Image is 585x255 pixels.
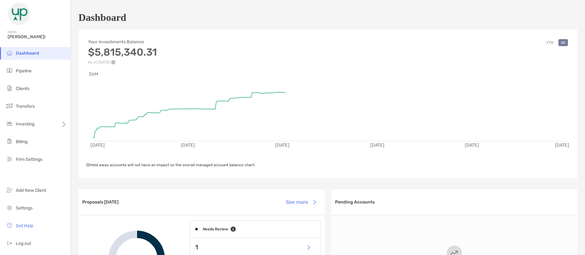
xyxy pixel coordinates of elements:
[275,143,289,148] text: [DATE]
[82,199,119,205] h3: Proposals [DATE]
[6,67,13,74] img: pipeline icon
[8,34,67,39] span: [PERSON_NAME]!
[465,143,479,148] text: [DATE]
[90,143,105,148] text: [DATE]
[6,102,13,110] img: transfers icon
[281,195,321,209] button: See more
[88,39,157,45] h4: Your Investments Balance
[111,60,115,64] img: Performance Info
[86,163,255,167] span: Held away accounts will not have an impact on the overall managed account balance chart.
[544,39,556,46] button: YTD
[203,227,228,231] h4: Needs Review
[6,120,13,127] img: investing icon
[558,39,568,46] button: All
[16,51,39,56] span: Dashboard
[6,186,13,194] img: add_new_client icon
[88,46,157,58] h3: $5,815,340.31
[555,143,569,148] text: [DATE]
[6,155,13,163] img: firm-settings icon
[6,204,13,211] img: settings icon
[16,188,46,193] span: Add New Client
[16,68,32,74] span: Pipeline
[6,84,13,92] img: clients icon
[88,60,157,64] p: As of [DATE]
[16,157,42,162] span: Firm Settings
[8,3,30,25] img: Zoe Logo
[78,12,126,23] h1: Dashboard
[16,205,33,211] span: Settings
[6,222,13,229] img: get-help icon
[89,71,98,77] text: $6M
[16,121,34,127] span: Investing
[16,223,33,228] span: Get Help
[16,104,35,109] span: Transfers
[6,137,13,145] img: billing icon
[6,239,13,247] img: logout icon
[16,241,31,246] span: Log out
[16,139,28,144] span: Billing
[181,143,195,148] text: [DATE]
[370,143,384,148] text: [DATE]
[195,243,198,251] p: 1
[6,49,13,57] img: dashboard icon
[335,199,375,205] h3: Pending Accounts
[16,86,29,91] span: Clients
